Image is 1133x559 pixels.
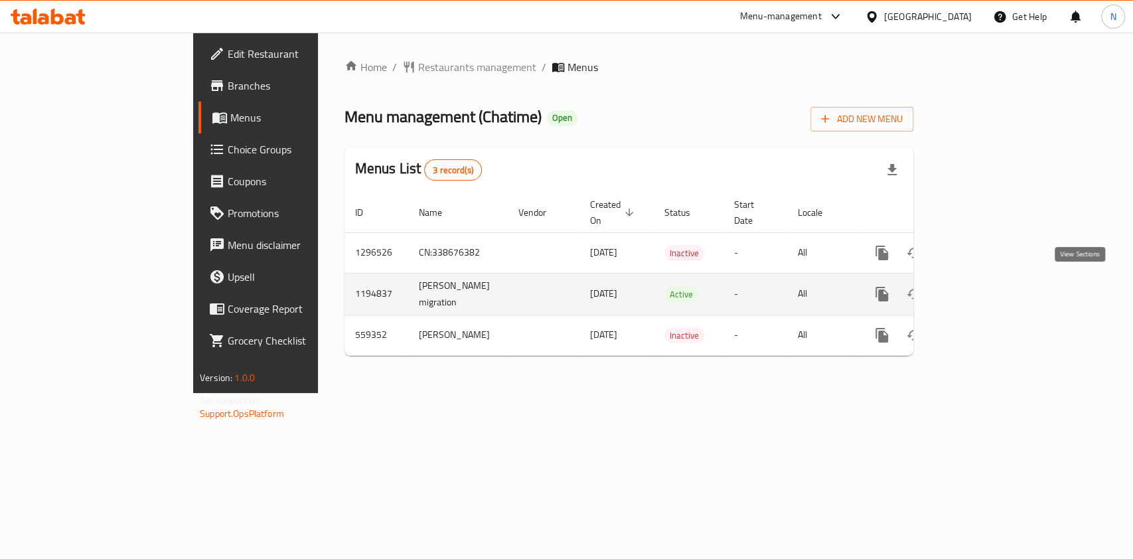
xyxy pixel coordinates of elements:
span: ID [355,204,380,220]
button: more [866,278,898,310]
td: All [787,315,856,355]
div: Active [664,286,698,302]
span: Get support on: [200,392,261,409]
button: more [866,237,898,269]
span: Menu management ( Chatime ) [344,102,542,131]
td: All [787,232,856,273]
li: / [392,59,397,75]
a: Choice Groups [198,133,382,165]
span: Version: [200,369,232,386]
div: [GEOGRAPHIC_DATA] [884,9,972,24]
span: Active [664,287,698,302]
a: Menu disclaimer [198,229,382,261]
span: [DATE] [590,244,617,261]
button: Change Status [898,278,930,310]
span: Branches [228,78,372,94]
div: Open [547,110,577,126]
span: Inactive [664,246,704,261]
span: Status [664,204,708,220]
span: Choice Groups [228,141,372,157]
span: Grocery Checklist [228,333,372,349]
span: Inactive [664,328,704,343]
button: Change Status [898,319,930,351]
a: Edit Restaurant [198,38,382,70]
span: Created On [590,197,638,228]
span: 1.0.0 [234,369,255,386]
span: Menus [230,110,372,125]
button: more [866,319,898,351]
a: Coupons [198,165,382,197]
span: Coverage Report [228,301,372,317]
span: Name [419,204,459,220]
span: Vendor [518,204,564,220]
span: 3 record(s) [425,164,481,177]
td: [PERSON_NAME] migration [408,273,508,315]
table: enhanced table [344,193,1004,356]
span: Promotions [228,205,372,221]
a: Upsell [198,261,382,293]
div: Inactive [664,245,704,261]
span: Menus [567,59,598,75]
h2: Menus List [355,159,482,181]
a: Menus [198,102,382,133]
a: Support.OpsPlatform [200,405,284,422]
span: Add New Menu [821,111,903,127]
span: Edit Restaurant [228,46,372,62]
span: Coupons [228,173,372,189]
div: Inactive [664,327,704,343]
td: All [787,273,856,315]
span: Locale [798,204,840,220]
td: - [723,315,787,355]
nav: breadcrumb [344,59,913,75]
span: Restaurants management [418,59,536,75]
div: Menu-management [740,9,822,25]
td: - [723,232,787,273]
li: / [542,59,546,75]
div: Export file [876,154,908,186]
a: Branches [198,70,382,102]
a: Promotions [198,197,382,229]
span: [DATE] [590,326,617,343]
td: CN:338676382 [408,232,508,273]
button: Change Status [898,237,930,269]
span: N [1110,9,1116,24]
a: Restaurants management [402,59,536,75]
span: Menu disclaimer [228,237,372,253]
div: Total records count [424,159,482,181]
a: Grocery Checklist [198,325,382,357]
span: [DATE] [590,285,617,302]
th: Actions [856,193,1004,233]
span: Open [547,112,577,123]
span: Upsell [228,269,372,285]
td: [PERSON_NAME] [408,315,508,355]
td: - [723,273,787,315]
span: Start Date [734,197,771,228]
a: Coverage Report [198,293,382,325]
button: Add New Menu [810,107,913,131]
